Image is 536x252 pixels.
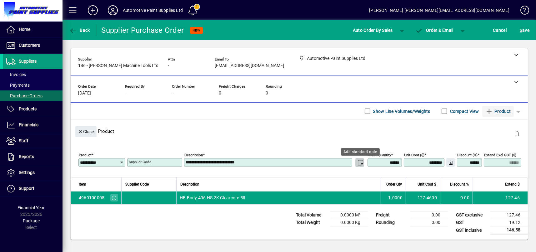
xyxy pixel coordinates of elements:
[404,153,424,157] mat-label: Unit Cost ($)
[19,122,38,127] span: Financials
[79,195,105,201] div: 4960100005
[373,211,410,219] td: Freight
[410,219,448,226] td: 0.00
[69,28,90,33] span: Back
[353,25,393,35] span: Auto Order By Sales
[457,153,478,157] mat-label: Discount (%)
[102,25,184,35] div: Supplier Purchase Order
[184,153,203,157] mat-label: Description
[3,117,63,133] a: Financials
[78,91,91,96] span: [DATE]
[3,101,63,117] a: Products
[510,131,525,136] app-page-header-button: Delete
[19,106,37,111] span: Products
[266,91,268,96] span: 0
[78,63,158,68] span: 146 - [PERSON_NAME] Machine Tools Ltd
[3,181,63,196] a: Support
[473,191,528,204] td: 127.46
[381,191,406,204] td: 1.0000
[63,25,97,36] app-page-header-button: Back
[23,218,40,223] span: Package
[3,90,63,101] a: Purchase Orders
[71,120,528,143] div: Product
[490,211,528,219] td: 127.46
[83,5,103,16] button: Add
[369,5,509,15] div: [PERSON_NAME] [PERSON_NAME][EMAIL_ADDRESS][DOMAIN_NAME]
[3,38,63,53] a: Customers
[19,43,40,48] span: Customers
[129,160,151,164] mat-label: Supplier Code
[19,154,34,159] span: Reports
[330,219,368,226] td: 0.0000 Kg
[75,126,97,137] button: Close
[482,106,514,117] button: Product
[410,211,448,219] td: 0.00
[125,91,126,96] span: -
[180,181,199,188] span: Description
[350,25,396,36] button: Auto Order By Sales
[520,28,522,33] span: S
[406,191,440,204] td: 127.4600
[440,191,473,204] td: 0.00
[341,148,380,156] div: Add standard note
[493,25,507,35] span: Cancel
[19,59,37,64] span: Suppliers
[219,91,221,96] span: 0
[6,72,26,77] span: Invoices
[19,186,34,191] span: Support
[125,181,149,188] span: Supplier Code
[168,63,169,68] span: -
[293,211,330,219] td: Total Volume
[103,5,123,16] button: Profile
[172,91,173,96] span: -
[19,27,30,32] span: Home
[180,195,246,201] span: HB Body 496 HS 2K Clearcote 5lt
[490,226,528,234] td: 146.58
[123,5,183,15] div: Automotive Paint Supplies Ltd
[510,126,525,141] button: Delete
[193,28,200,32] span: NEW
[3,69,63,80] a: Invoices
[449,108,479,114] label: Compact View
[3,165,63,181] a: Settings
[372,108,430,114] label: Show Line Volumes/Weights
[453,211,490,219] td: GST exclusive
[6,83,30,88] span: Payments
[74,128,98,134] app-page-header-button: Close
[418,181,436,188] span: Unit Cost $
[3,149,63,165] a: Reports
[78,127,94,137] span: Close
[415,28,453,33] span: Order & Email
[505,181,520,188] span: Extend $
[518,25,531,36] button: Save
[484,153,516,157] mat-label: Extend excl GST ($)
[412,25,457,36] button: Order & Email
[330,211,368,219] td: 0.0000 M³
[450,181,469,188] span: Discount %
[79,181,86,188] span: Item
[3,22,63,37] a: Home
[293,219,330,226] td: Total Weight
[6,93,43,98] span: Purchase Orders
[446,158,455,167] button: Change Price Levels
[453,226,490,234] td: GST inclusive
[19,138,28,143] span: Staff
[373,219,410,226] td: Rounding
[215,63,284,68] span: [EMAIL_ADDRESS][DOMAIN_NAME]
[79,153,92,157] mat-label: Product
[3,133,63,149] a: Staff
[3,80,63,90] a: Payments
[19,170,35,175] span: Settings
[386,181,402,188] span: Order Qty
[68,25,92,36] button: Back
[520,25,529,35] span: ave
[492,25,508,36] button: Cancel
[485,106,511,116] span: Product
[453,219,490,226] td: GST
[18,205,45,210] span: Financial Year
[516,1,528,22] a: Knowledge Base
[490,219,528,226] td: 19.12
